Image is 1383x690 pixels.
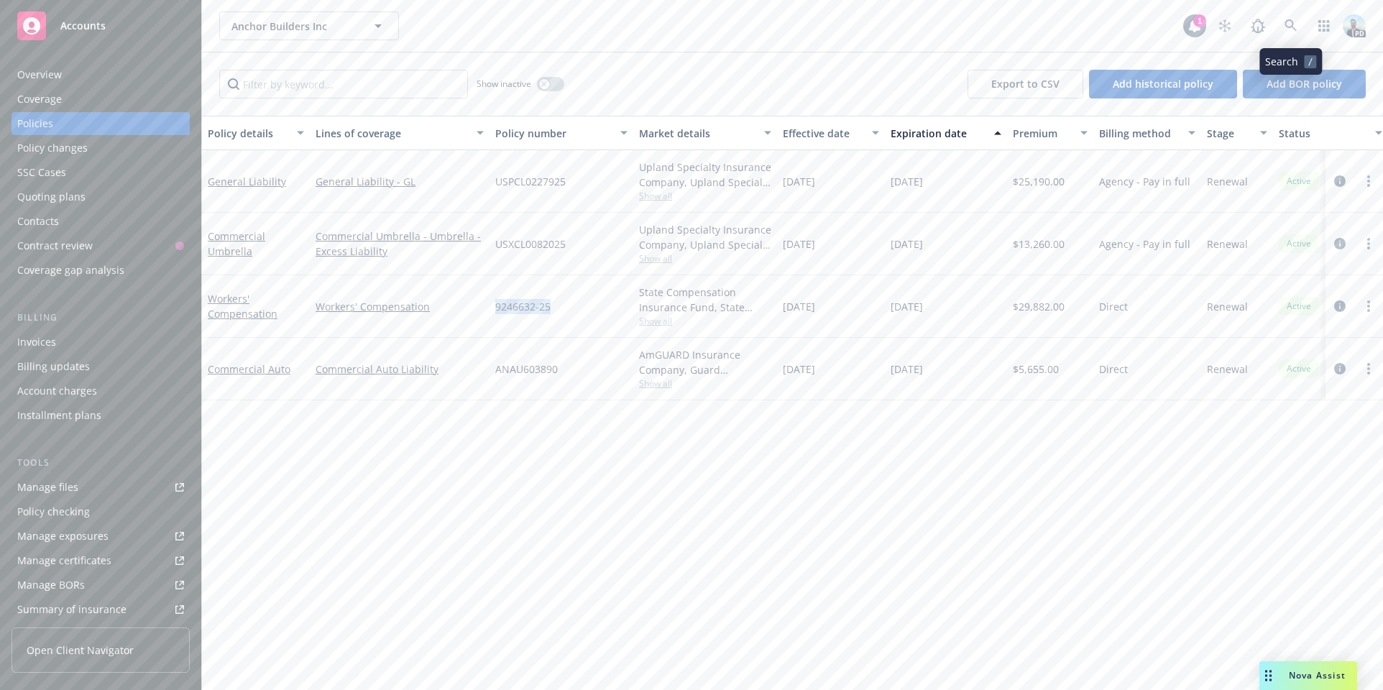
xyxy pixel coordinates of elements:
a: circleInformation [1331,360,1348,377]
span: [DATE] [783,236,815,252]
a: Manage BORs [12,574,190,597]
a: Policy checking [12,500,190,523]
a: Commercial Umbrella - Umbrella - Excess Liability [316,229,484,259]
span: Anchor Builders Inc [231,19,356,34]
div: Expiration date [891,126,985,141]
a: more [1360,360,1377,377]
button: Anchor Builders Inc [219,11,399,40]
button: Add historical policy [1089,70,1237,98]
a: Commercial Auto Liability [316,362,484,377]
a: Report a Bug [1244,11,1272,40]
span: Renewal [1207,174,1248,189]
a: more [1360,172,1377,190]
span: [DATE] [783,299,815,314]
button: Stage [1201,116,1273,150]
div: Lines of coverage [316,126,468,141]
span: $29,882.00 [1013,299,1065,314]
a: Quoting plans [12,185,190,208]
div: Billing [12,310,190,325]
div: Manage BORs [17,574,85,597]
div: Coverage gap analysis [17,259,124,282]
div: State Compensation Insurance Fund, State Compensation Insurance Fund (SCIF) [639,285,771,315]
a: Accounts [12,6,190,46]
span: Active [1285,362,1313,375]
div: SSC Cases [17,161,66,184]
img: photo [1343,14,1366,37]
div: Policy changes [17,137,88,160]
div: Overview [17,63,62,86]
input: Filter by keyword... [219,70,468,98]
div: Account charges [17,379,97,402]
div: Policy details [208,126,288,141]
span: Show inactive [477,78,531,90]
div: Manage files [17,476,78,499]
span: Open Client Navigator [27,643,134,658]
div: Market details [639,126,755,141]
span: $25,190.00 [1013,174,1065,189]
span: Active [1285,237,1313,250]
div: Tools [12,456,190,470]
div: Contacts [17,210,59,233]
span: Direct [1099,362,1128,377]
button: Market details [633,116,777,150]
button: Policy details [202,116,310,150]
a: SSC Cases [12,161,190,184]
a: Stop snowing [1210,11,1239,40]
div: Manage exposures [17,525,109,548]
div: Manage certificates [17,549,111,572]
a: circleInformation [1331,235,1348,252]
span: $5,655.00 [1013,362,1059,377]
button: Nova Assist [1259,661,1357,690]
button: Effective date [777,116,885,150]
a: Billing updates [12,355,190,378]
a: Coverage gap analysis [12,259,190,282]
button: Expiration date [885,116,1007,150]
span: Renewal [1207,362,1248,377]
a: Overview [12,63,190,86]
span: [DATE] [891,174,923,189]
span: Agency - Pay in full [1099,236,1190,252]
span: Agency - Pay in full [1099,174,1190,189]
div: Billing method [1099,126,1180,141]
div: Policies [17,112,53,135]
span: USXCL0082025 [495,236,566,252]
button: Billing method [1093,116,1201,150]
div: Premium [1013,126,1072,141]
span: [DATE] [891,299,923,314]
span: Renewal [1207,299,1248,314]
button: Premium [1007,116,1093,150]
a: Installment plans [12,404,190,427]
button: Policy number [490,116,633,150]
div: Effective date [783,126,863,141]
div: Installment plans [17,404,101,427]
div: Contract review [17,234,93,257]
a: Commercial Auto [208,362,290,376]
span: [DATE] [783,174,815,189]
a: Coverage [12,88,190,111]
span: Add BOR policy [1267,77,1342,91]
div: Summary of insurance [17,598,127,621]
a: Summary of insurance [12,598,190,621]
div: Upland Specialty Insurance Company, Upland Specialty Insurance Company, Amwins [639,222,771,252]
a: Account charges [12,379,190,402]
div: Billing updates [17,355,90,378]
div: Upland Specialty Insurance Company, Upland Specialty Insurance Company, Amwins [639,160,771,190]
a: Commercial Umbrella [208,229,265,258]
a: Switch app [1310,11,1338,40]
div: Quoting plans [17,185,86,208]
div: Policy checking [17,500,90,523]
span: Export to CSV [991,77,1060,91]
a: Contract review [12,234,190,257]
span: Accounts [60,20,106,32]
a: more [1360,235,1377,252]
span: 9246632-25 [495,299,551,314]
a: circleInformation [1331,172,1348,190]
span: [DATE] [783,362,815,377]
span: Manage exposures [12,525,190,548]
a: General Liability [208,175,286,188]
div: Coverage [17,88,62,111]
a: circleInformation [1331,298,1348,315]
div: Policy number [495,126,612,141]
a: Workers' Compensation [316,299,484,314]
div: Invoices [17,331,56,354]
